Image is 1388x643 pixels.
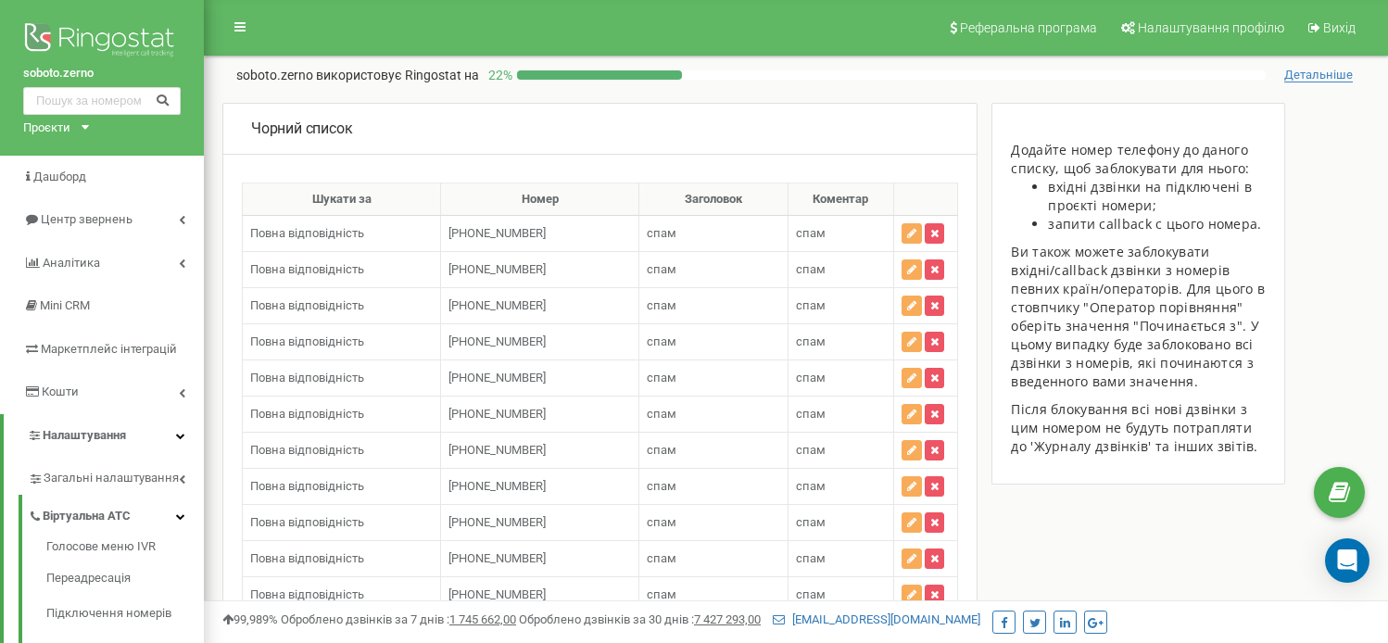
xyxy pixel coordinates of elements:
[46,596,204,632] a: Підключення номерів
[647,226,676,240] span: спам
[441,183,639,216] th: Номер
[46,561,204,597] a: Переадресація
[796,407,826,421] span: спам
[40,298,90,312] span: Mini CRM
[1325,538,1369,583] div: Open Intercom Messenger
[1011,400,1266,456] p: Після блокування всі нові дзвінки з цим номером не будуть потрапляти до 'Журналу дзвінків' та інш...
[316,68,479,82] span: використовує Ringostat на
[33,170,86,183] span: Дашборд
[41,212,132,226] span: Центр звернень
[960,20,1097,35] span: Реферальна програма
[46,538,204,561] a: Голосове меню IVR
[250,551,364,565] span: Повна відповідність
[250,479,364,493] span: Повна відповідність
[647,298,676,312] span: спам
[519,612,761,626] span: Оброблено дзвінків за 30 днів :
[796,515,826,529] span: спам
[448,587,546,601] span: [PHONE_NUMBER]
[250,262,364,276] span: Повна відповідність
[796,587,826,601] span: спам
[647,443,676,457] span: спам
[647,515,676,529] span: спам
[647,407,676,421] span: спам
[281,612,516,626] span: Оброблено дзвінків за 7 днів :
[448,407,546,421] span: [PHONE_NUMBER]
[43,508,131,525] span: Віртуальна АТС
[773,612,980,626] a: [EMAIL_ADDRESS][DOMAIN_NAME]
[647,551,676,565] span: спам
[23,19,181,65] img: Ringostat logo
[23,65,181,82] a: soboto.zerno
[647,262,676,276] span: спам
[250,515,364,529] span: Повна відповідність
[1048,178,1266,215] li: вхідні дзвінки на підключені в проєкті номери;
[796,334,826,348] span: спам
[251,119,352,140] p: Чорний список
[44,470,179,487] span: Загальні налаштування
[796,298,826,312] span: спам
[796,371,826,385] span: спам
[250,334,364,348] span: Повна відповідність
[694,612,761,626] u: 7 427 293,00
[23,120,70,137] div: Проєкти
[796,226,826,240] span: спам
[243,183,441,216] th: Шукати за
[448,515,546,529] span: [PHONE_NUMBER]
[23,87,181,115] input: Пошук за номером
[250,298,364,312] span: Повна відповідність
[1011,243,1266,391] p: Ви також можете заблокувати вхідні/callback дзвінки з номерів певних країн/операторів. Для цього ...
[647,334,676,348] span: спам
[222,612,278,626] span: 99,989%
[479,66,517,84] p: 22 %
[1138,20,1284,35] span: Налаштування профілю
[448,226,546,240] span: [PHONE_NUMBER]
[448,298,546,312] span: [PHONE_NUMBER]
[43,428,126,442] span: Налаштування
[1284,68,1353,82] span: Детальніше
[647,371,676,385] span: спам
[42,385,79,398] span: Кошти
[41,342,177,356] span: Маркетплейс інтеграцій
[1048,215,1266,233] li: запити callback с цього номера.
[1011,141,1266,178] div: Додайте номер телефону до даного списку, щоб заблокувати для нього:
[796,551,826,565] span: спам
[796,262,826,276] span: спам
[1323,20,1356,35] span: Вихід
[448,262,546,276] span: [PHONE_NUMBER]
[448,371,546,385] span: [PHONE_NUMBER]
[43,256,100,270] span: Аналiтика
[448,479,546,493] span: [PHONE_NUMBER]
[28,457,204,495] a: Загальні налаштування
[448,551,546,565] span: [PHONE_NUMBER]
[4,414,204,458] a: Налаштування
[449,612,516,626] u: 1 745 662,00
[448,443,546,457] span: [PHONE_NUMBER]
[250,407,364,421] span: Повна відповідність
[639,183,789,216] th: Заголовок
[789,183,894,216] th: Коментар
[647,479,676,493] span: спам
[647,587,676,601] span: спам
[796,479,826,493] span: спам
[28,495,204,533] a: Віртуальна АТС
[448,334,546,348] span: [PHONE_NUMBER]
[250,443,364,457] span: Повна відповідність
[250,371,364,385] span: Повна відповідність
[796,443,826,457] span: спам
[236,66,479,84] p: soboto.zerno
[250,226,364,240] span: Повна відповідність
[250,587,364,601] span: Повна відповідність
